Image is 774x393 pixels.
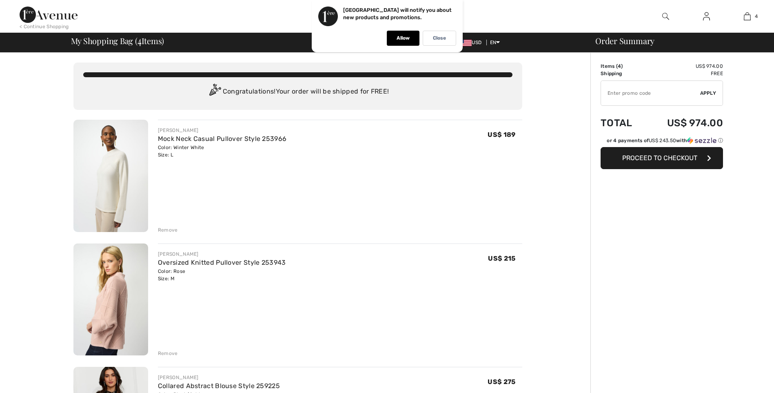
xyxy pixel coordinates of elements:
img: My Info [703,11,710,21]
td: Items ( ) [601,63,645,70]
a: Oversized Knitted Pullover Style 253943 [158,259,286,266]
input: Promo code [601,81,700,105]
div: [PERSON_NAME] [158,127,286,134]
span: Proceed to Checkout [622,154,697,162]
span: 4 [618,63,621,69]
div: Color: Winter White Size: L [158,144,286,159]
span: 4 [755,13,758,20]
div: < Continue Shopping [20,23,69,30]
div: Order Summary [585,37,769,45]
span: US$ 275 [488,378,515,386]
td: Total [601,109,645,137]
div: Congratulations! Your order will be shipped for FREE! [83,84,512,100]
img: 1ère Avenue [20,7,78,23]
div: Remove [158,226,178,234]
td: Free [645,70,723,77]
a: Sign In [696,11,716,22]
div: Color: Rose Size: M [158,268,286,282]
span: My Shopping Bag ( Items) [71,37,164,45]
div: Remove [158,350,178,357]
div: [PERSON_NAME] [158,374,280,381]
span: Apply [700,89,716,97]
img: Congratulation2.svg [206,84,223,100]
span: US$ 243.50 [649,138,676,143]
img: Sezzle [687,137,716,144]
div: or 4 payments ofUS$ 243.50withSezzle Click to learn more about Sezzle [601,137,723,147]
div: [PERSON_NAME] [158,250,286,258]
td: US$ 974.00 [645,63,723,70]
a: 4 [727,11,767,21]
a: Mock Neck Casual Pullover Style 253966 [158,135,286,143]
span: EN [490,40,500,45]
a: Collared Abstract Blouse Style 259225 [158,382,280,390]
span: US$ 215 [488,255,515,262]
td: US$ 974.00 [645,109,723,137]
button: Proceed to Checkout [601,147,723,169]
img: My Bag [744,11,751,21]
td: Shipping [601,70,645,77]
img: Mock Neck Casual Pullover Style 253966 [73,120,148,232]
div: or 4 payments of with [607,137,723,144]
p: [GEOGRAPHIC_DATA] will notify you about new products and promotions. [343,7,452,20]
img: search the website [662,11,669,21]
p: Allow [397,35,410,41]
span: US$ 189 [488,131,515,138]
img: Oversized Knitted Pullover Style 253943 [73,243,148,356]
span: USD [459,40,485,45]
span: 4 [138,35,142,45]
p: Close [433,35,446,41]
img: US Dollar [459,40,472,46]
